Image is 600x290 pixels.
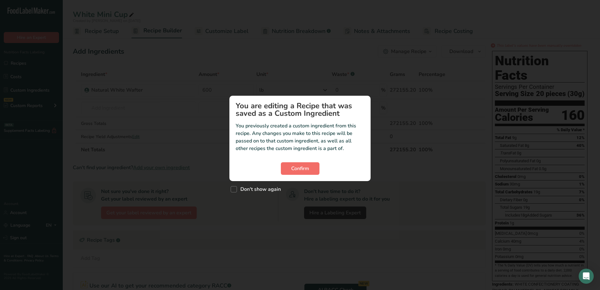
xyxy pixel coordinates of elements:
[281,162,319,175] button: Confirm
[237,186,281,192] span: Don't show again
[236,102,364,117] h1: You are editing a Recipe that was saved as a Custom Ingredient
[579,269,594,284] div: Open Intercom Messenger
[291,165,309,172] span: Confirm
[236,122,364,152] p: You previously created a custom ingredient from this recipe. Any changes you make to this recipe ...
